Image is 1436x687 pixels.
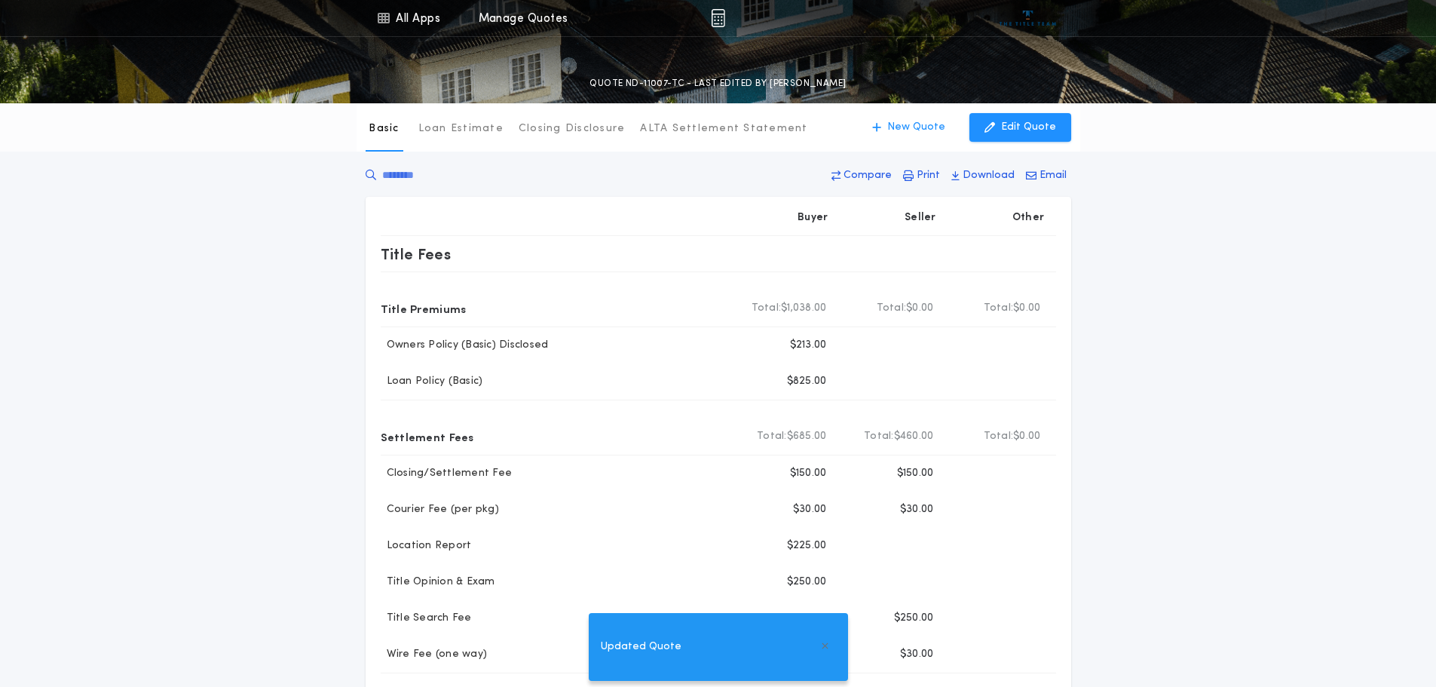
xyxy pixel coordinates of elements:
[381,466,513,481] p: Closing/Settlement Fee
[877,301,907,316] b: Total:
[827,162,896,189] button: Compare
[887,120,945,135] p: New Quote
[369,121,399,136] p: Basic
[381,338,549,353] p: Owners Policy (Basic) Disclosed
[381,575,495,590] p: Title Opinion & Exam
[947,162,1019,189] button: Download
[640,121,807,136] p: ALTA Settlement Statement
[1013,301,1040,316] span: $0.00
[381,296,467,320] p: Title Premiums
[905,210,936,225] p: Seller
[1013,429,1040,444] span: $0.00
[894,429,934,444] span: $460.00
[864,429,894,444] b: Total:
[787,538,827,554] p: $225.00
[711,9,725,27] img: img
[897,466,934,481] p: $150.00
[790,466,827,481] p: $150.00
[381,538,472,554] p: Location Report
[787,575,827,590] p: $250.00
[906,301,933,316] span: $0.00
[917,168,940,183] p: Print
[787,429,827,444] span: $685.00
[963,168,1015,183] p: Download
[781,301,826,316] span: $1,038.00
[1021,162,1071,189] button: Email
[1039,168,1067,183] p: Email
[790,338,827,353] p: $213.00
[900,502,934,517] p: $30.00
[381,425,474,449] p: Settlement Fees
[381,374,483,389] p: Loan Policy (Basic)
[519,121,626,136] p: Closing Disclosure
[757,429,787,444] b: Total:
[857,113,960,142] button: New Quote
[381,502,499,517] p: Courier Fee (per pkg)
[752,301,782,316] b: Total:
[793,502,827,517] p: $30.00
[969,113,1071,142] button: Edit Quote
[1001,120,1056,135] p: Edit Quote
[1012,210,1043,225] p: Other
[787,374,827,389] p: $825.00
[418,121,504,136] p: Loan Estimate
[589,76,846,91] p: QUOTE ND-11007-TC - LAST EDITED BY [PERSON_NAME]
[899,162,945,189] button: Print
[798,210,828,225] p: Buyer
[984,301,1014,316] b: Total:
[1000,11,1056,26] img: vs-icon
[844,168,892,183] p: Compare
[601,639,681,655] span: Updated Quote
[381,242,452,266] p: Title Fees
[984,429,1014,444] b: Total:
